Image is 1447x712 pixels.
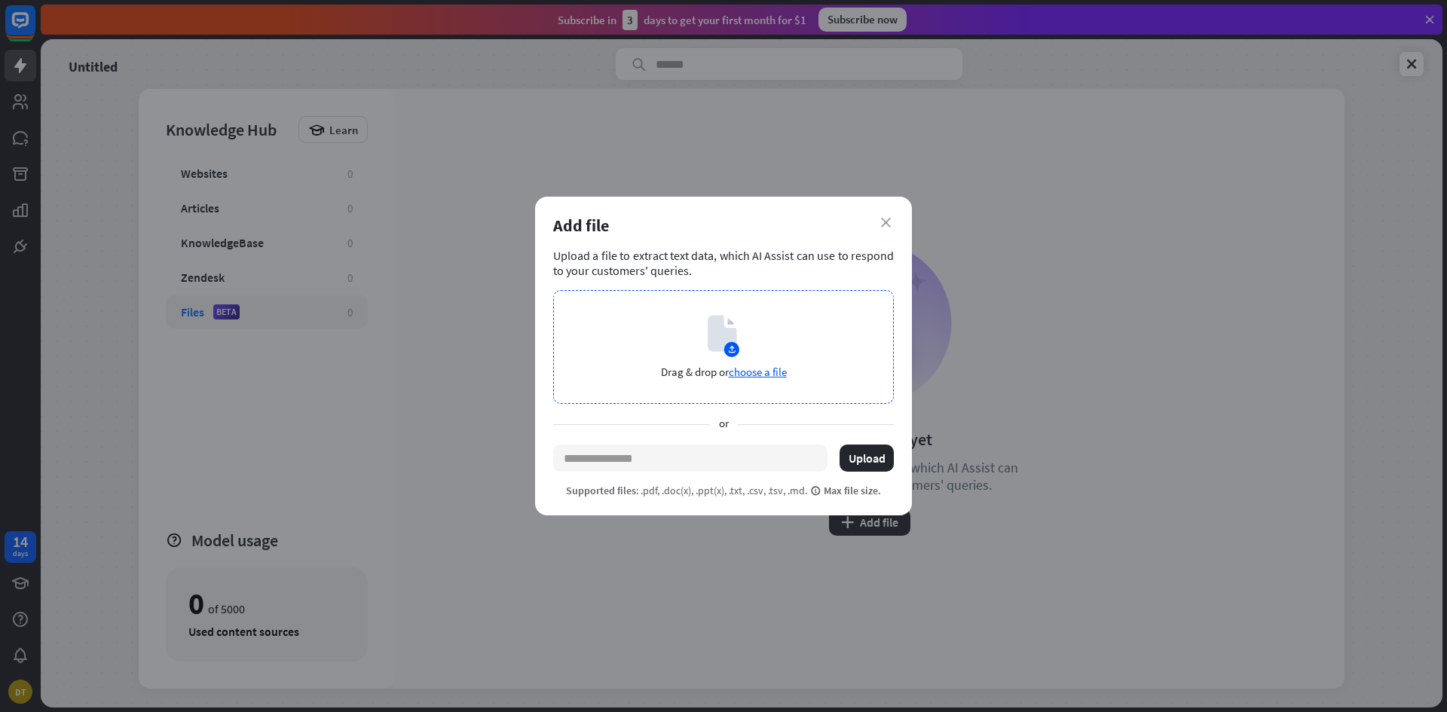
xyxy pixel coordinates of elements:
button: Open LiveChat chat widget [12,6,57,51]
span: Max file size. [810,484,881,497]
button: Upload [840,445,894,472]
span: choose a file [729,365,787,379]
p: : .pdf, .doc(x), .ppt(x), .txt, .csv, .tsv, .md. [566,484,881,497]
i: close [881,218,891,228]
span: or [710,416,738,432]
div: Add file [553,215,894,236]
p: Drag & drop or [661,365,787,379]
span: Supported files [566,484,636,497]
div: Upload a file to extract text data, which AI Assist can use to respond to your customers' queries. [553,248,894,278]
